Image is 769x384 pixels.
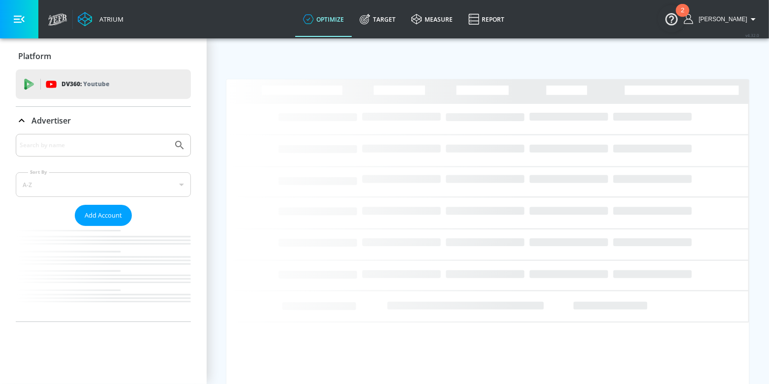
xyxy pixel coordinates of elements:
button: [PERSON_NAME] [684,13,759,25]
div: Advertiser [16,107,191,134]
div: Atrium [95,15,123,24]
p: Platform [18,51,51,62]
div: DV360: Youtube [16,69,191,99]
button: Open Resource Center, 2 new notifications [658,5,685,32]
div: Platform [16,42,191,70]
a: measure [403,1,461,37]
div: A-Z [16,172,191,197]
span: v 4.32.0 [745,32,759,38]
a: Atrium [78,12,123,27]
div: Advertiser [16,134,191,321]
span: login as: sarah.grindle@zefr.com [695,16,747,23]
a: optimize [295,1,352,37]
p: DV360: [62,79,109,90]
button: Add Account [75,205,132,226]
a: Report [461,1,512,37]
nav: list of Advertiser [16,226,191,321]
p: Youtube [83,79,109,89]
label: Sort By [28,169,49,175]
input: Search by name [20,139,169,152]
div: 2 [681,10,684,23]
span: Add Account [85,210,122,221]
a: Target [352,1,403,37]
p: Advertiser [31,115,71,126]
